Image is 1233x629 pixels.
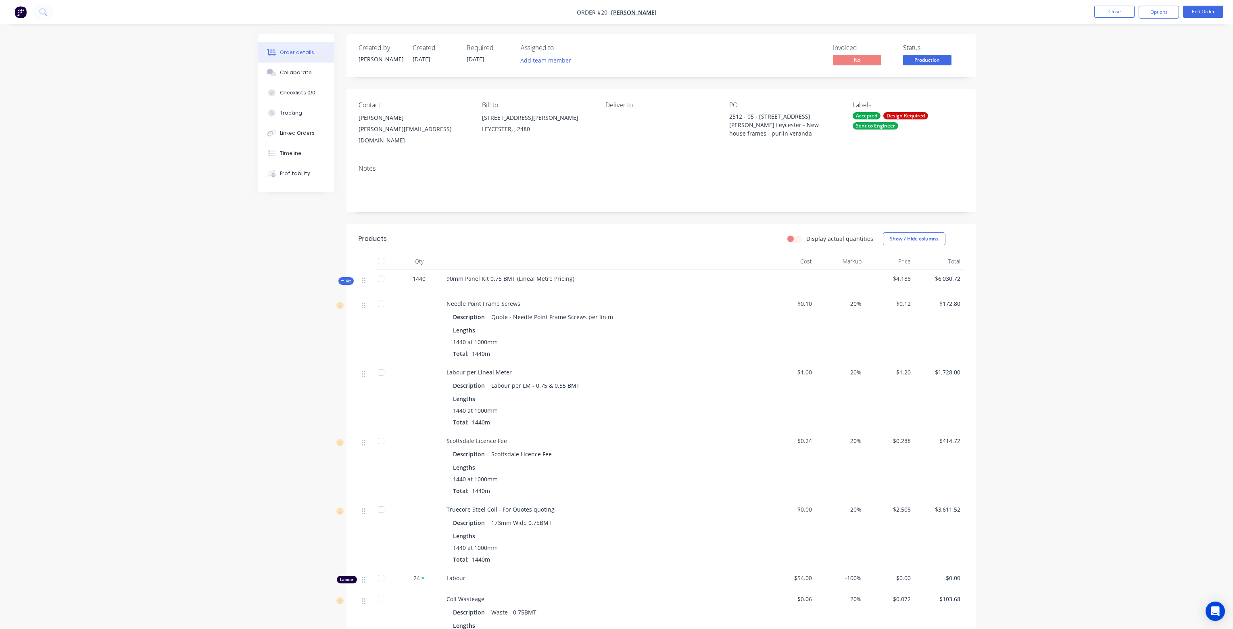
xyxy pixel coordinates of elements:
span: 20% [818,505,862,514]
span: 1440 at 1000mm [453,543,498,552]
div: Notes [359,165,964,172]
div: [STREET_ADDRESS][PERSON_NAME] [482,112,593,123]
div: Contact [359,101,469,109]
span: $6,030.72 [917,274,960,283]
div: Status [903,44,964,52]
span: Labour [446,574,465,582]
span: Kit [341,278,351,284]
span: 20% [818,595,862,603]
span: Total: [453,556,469,563]
div: [PERSON_NAME] [359,55,403,63]
button: Add team member [521,55,576,66]
span: -100% [818,574,862,582]
span: 1440m [469,418,493,426]
button: Checklists 0/0 [258,83,334,103]
div: Products [359,234,387,244]
span: $2.508 [868,505,911,514]
div: Timeline [280,150,301,157]
span: 20% [818,299,862,308]
div: [PERSON_NAME][EMAIL_ADDRESS][DOMAIN_NAME] [359,123,469,146]
span: $0.00 [868,574,911,582]
span: $3,611.52 [917,505,960,514]
button: Edit Order [1183,6,1223,18]
span: $0.24 [769,437,812,445]
div: Accepted [853,112,880,119]
div: Created by [359,44,403,52]
div: [PERSON_NAME][PERSON_NAME][EMAIL_ADDRESS][DOMAIN_NAME] [359,112,469,146]
div: Deliver to [605,101,716,109]
span: $1.20 [868,368,911,376]
span: $103.68 [917,595,960,603]
div: Description [453,311,488,323]
span: Scottsdale Licence Fee [446,437,507,445]
span: $0.00 [769,505,812,514]
button: Show / Hide columns [883,232,945,245]
span: 20% [818,368,862,376]
span: 1440m [469,350,493,357]
span: Lengths [453,326,475,334]
div: Labour per LM - 0.75 & 0.55 BMT [488,380,583,391]
span: [DATE] [413,55,430,63]
span: $0.288 [868,437,911,445]
button: Order details [258,42,334,63]
div: Checklists 0/0 [280,89,315,96]
span: $414.72 [917,437,960,445]
span: Lengths [453,395,475,403]
img: Factory [15,6,27,18]
span: Production [903,55,951,65]
button: Linked Orders [258,123,334,143]
span: 1440m [469,556,493,563]
span: Lengths [453,463,475,472]
div: 173mm Wide 0.75BMT [488,517,555,529]
div: Total [914,253,964,270]
span: 1440 at 1000mm [453,338,498,346]
span: [DATE] [467,55,484,63]
div: Price [865,253,914,270]
div: Kit [338,277,354,285]
span: Labour per Lineal Meter [446,368,512,376]
div: Required [467,44,511,52]
button: Options [1139,6,1179,19]
span: Truecore Steel Coil - For Quotes quoting [446,506,555,513]
span: $172.80 [917,299,960,308]
span: Total: [453,418,469,426]
div: Markup [815,253,865,270]
span: Lengths [453,532,475,540]
button: Timeline [258,143,334,163]
button: Profitability [258,163,334,184]
span: $0.072 [868,595,911,603]
div: Description [453,517,488,529]
button: Production [903,55,951,67]
span: $0.10 [769,299,812,308]
div: Tracking [280,109,302,117]
div: Linked Orders [280,130,315,137]
span: Order #20 - [577,8,611,16]
span: $1,728.00 [917,368,960,376]
span: $54.00 [769,574,812,582]
div: Labour [337,576,357,583]
div: Order details [280,49,314,56]
span: 1440 at 1000mm [453,406,498,415]
div: Quote - Needle Point Frame Screws per lin m [488,311,616,323]
div: Labels [853,101,963,109]
div: Qty [395,253,443,270]
div: Description [453,380,488,391]
span: $0.06 [769,595,812,603]
span: 1440m [469,487,493,495]
button: Tracking [258,103,334,123]
div: Scottsdale Licence Fee [488,448,555,460]
div: Open Intercom Messenger [1206,602,1225,621]
div: [PERSON_NAME] [359,112,469,123]
a: [PERSON_NAME] [611,8,657,16]
span: Needle Point Frame Screws [446,300,520,307]
div: Sent to Engineer [853,122,898,130]
button: Close [1094,6,1135,18]
div: Design Required [883,112,928,119]
div: Profitability [280,170,310,177]
div: Collaborate [280,69,312,76]
div: Invoiced [833,44,893,52]
div: [STREET_ADDRESS][PERSON_NAME]LEYCESTER, , 2480 [482,112,593,138]
span: 24 [413,574,420,582]
span: 90mm Panel Kit 0.75 BMT (Lineal Metre Pricing) [446,275,574,282]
